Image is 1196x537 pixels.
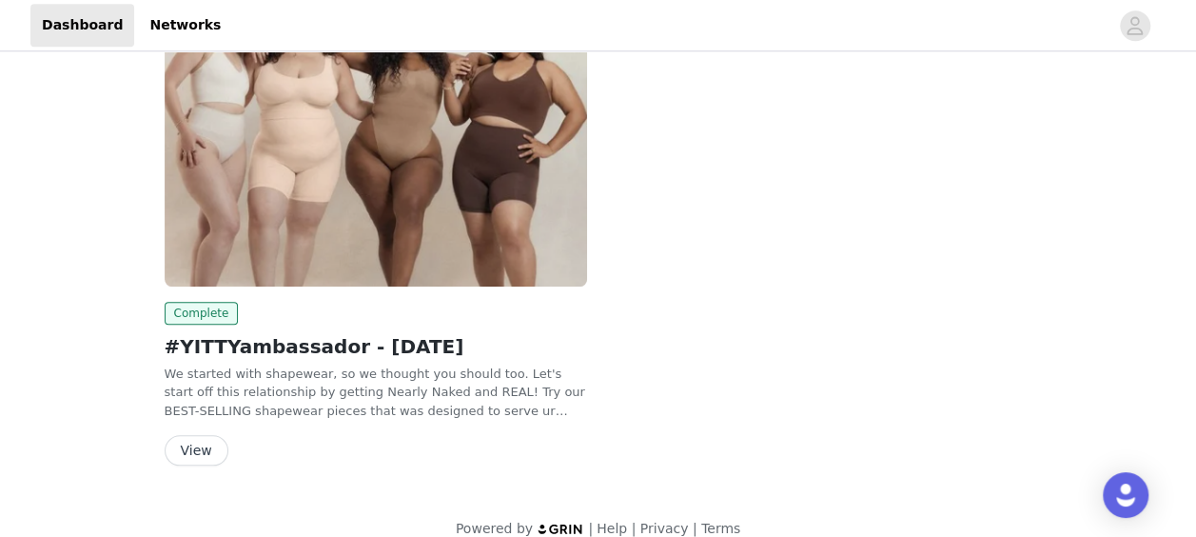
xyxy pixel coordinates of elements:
a: View [165,444,228,458]
p: We started with shapewear, so we thought you should too. Let's start off this relationship by get... [165,365,587,421]
div: Open Intercom Messenger [1103,472,1148,518]
img: logo [537,523,584,535]
span: Powered by [456,521,533,536]
div: avatar [1126,10,1144,41]
button: View [165,435,228,466]
a: Terms [701,521,740,536]
a: Dashboard [30,4,134,47]
a: Networks [138,4,232,47]
span: Complete [165,302,239,325]
a: Help [597,521,627,536]
a: Privacy [640,521,689,536]
span: | [588,521,593,536]
h2: #YITTYambassador - [DATE] [165,332,587,361]
span: | [693,521,697,536]
span: | [631,521,636,536]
